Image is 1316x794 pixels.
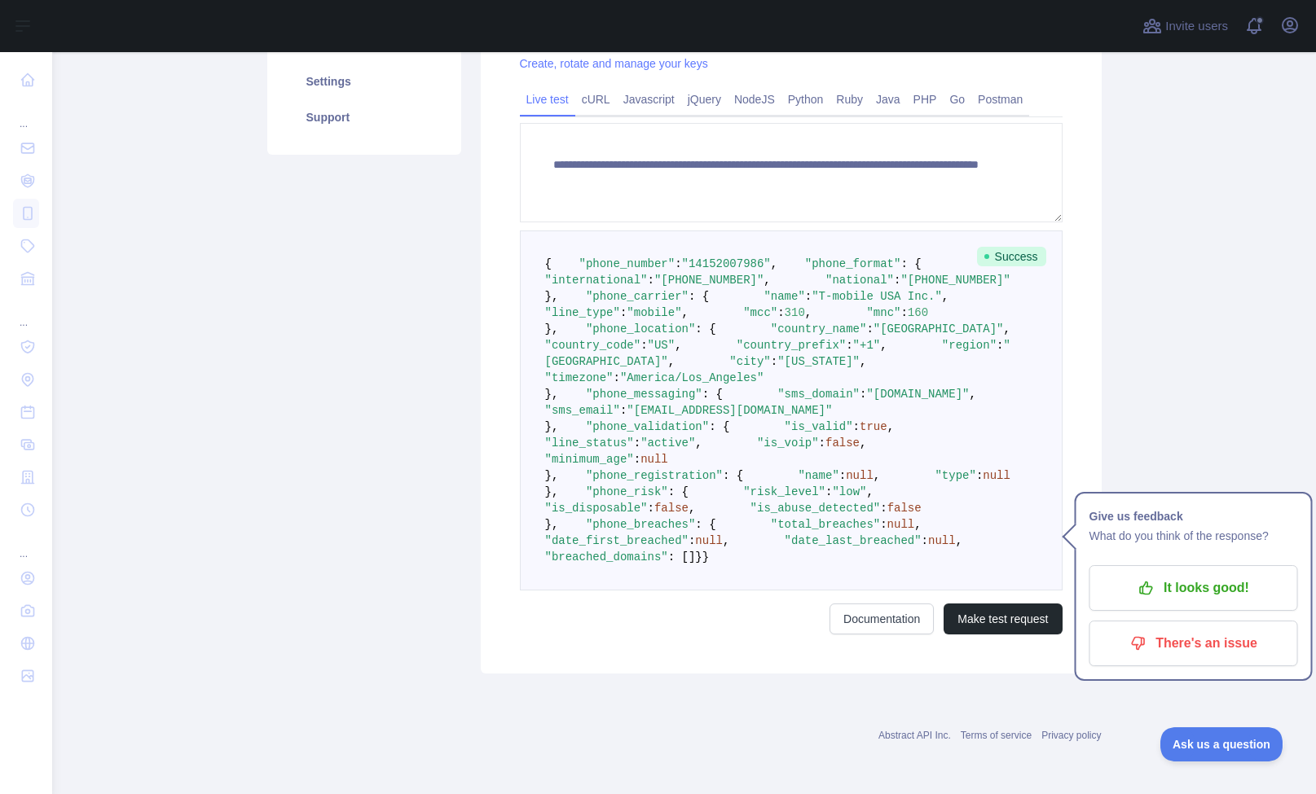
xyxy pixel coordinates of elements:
[983,469,1010,482] span: null
[586,322,695,336] span: "phone_location"
[545,404,620,417] span: "sms_email"
[805,290,812,303] span: :
[961,730,1032,741] a: Terms of service
[887,420,894,433] span: ,
[617,86,681,112] a: Javascript
[866,306,900,319] span: "mnc"
[640,436,695,450] span: "active"
[586,420,709,433] span: "phone_validation"
[620,404,627,417] span: :
[750,502,881,515] span: "is_abuse_detected"
[743,485,825,498] span: "risk_level"
[860,436,866,450] span: ,
[13,296,39,329] div: ...
[545,420,559,433] span: },
[728,86,781,112] a: NodeJS
[620,371,764,384] span: "America/Los_Angeles"
[777,306,784,319] span: :
[545,290,559,303] span: },
[545,306,620,319] span: "line_type"
[627,306,681,319] span: "mobile"
[545,518,559,531] span: },
[880,502,887,515] span: :
[1089,526,1298,546] p: What do you think of the response?
[757,436,819,450] span: "is_voip"
[668,551,696,564] span: : []
[520,86,575,112] a: Live test
[935,469,975,482] span: "type"
[689,534,695,547] span: :
[1165,17,1228,36] span: Invite users
[287,99,442,135] a: Support
[976,469,983,482] span: :
[586,290,689,303] span: "phone_carrier"
[956,534,962,547] span: ,
[545,485,559,498] span: },
[575,86,617,112] a: cURL
[545,502,648,515] span: "is_disposable"
[805,306,812,319] span: ,
[634,453,640,466] span: :
[914,518,921,531] span: ,
[825,274,894,287] span: "national"
[785,306,805,319] span: 310
[942,290,948,303] span: ,
[648,502,654,515] span: :
[668,485,689,498] span: : {
[545,469,559,482] span: },
[830,603,934,634] a: Documentation
[894,274,900,287] span: :
[695,551,702,564] span: }
[928,534,956,547] span: null
[682,306,689,319] span: ,
[880,518,887,531] span: :
[695,534,723,547] span: null
[668,355,675,368] span: ,
[1003,322,1010,336] span: ,
[640,453,668,466] span: null
[675,257,681,270] span: :
[860,420,887,433] span: true
[640,339,647,352] span: :
[682,257,771,270] span: "14152007986"
[942,339,997,352] span: "region"
[723,469,743,482] span: : {
[729,355,770,368] span: "city"
[900,306,907,319] span: :
[545,534,689,547] span: "date_first_breached"
[648,274,654,287] span: :
[13,98,39,130] div: ...
[805,257,901,270] span: "phone_format"
[825,485,832,498] span: :
[887,502,922,515] span: false
[586,485,668,498] span: "phone_risk"
[880,339,887,352] span: ,
[866,388,969,401] span: "[DOMAIN_NAME]"
[689,290,709,303] span: : {
[825,436,860,450] span: false
[900,257,921,270] span: : {
[900,274,1010,287] span: "[PHONE_NUMBER]"
[545,274,648,287] span: "international"
[586,388,702,401] span: "phone_messaging"
[695,322,715,336] span: : {
[943,86,971,112] a: Go
[785,534,922,547] span: "date_last_breached"
[798,469,838,482] span: "name"
[627,404,832,417] span: "[EMAIL_ADDRESS][DOMAIN_NAME]"
[545,388,559,401] span: },
[620,306,627,319] span: :
[545,453,634,466] span: "minimum_age"
[545,551,668,564] span: "breached_domains"
[654,502,689,515] span: false
[846,339,852,352] span: :
[1041,730,1101,741] a: Privacy policy
[648,339,676,352] span: "US"
[846,469,874,482] span: null
[839,469,846,482] span: :
[866,322,873,336] span: :
[545,322,559,336] span: },
[764,274,770,287] span: ,
[545,339,641,352] span: "country_code"
[853,339,881,352] span: "+1"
